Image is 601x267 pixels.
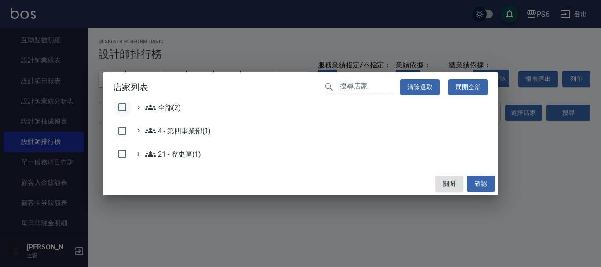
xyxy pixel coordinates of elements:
[145,149,201,159] span: 21 - 歷史區(1)
[145,125,211,136] span: 4 - 第四事業部(1)
[400,79,440,95] button: 清除選取
[340,80,392,93] input: 搜尋店家
[103,72,498,102] h2: 店家列表
[448,79,488,95] button: 展開全部
[145,102,181,113] span: 全部(2)
[467,176,495,192] button: 確認
[435,176,463,192] button: 關閉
